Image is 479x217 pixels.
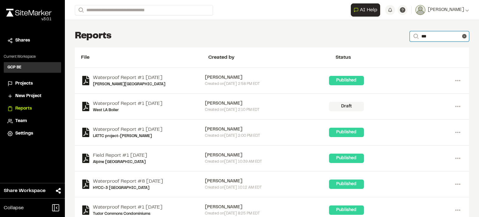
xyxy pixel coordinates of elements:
[329,76,364,85] div: Published
[93,178,163,185] a: Waterproof Report #8 [DATE]
[329,154,364,163] div: Published
[205,74,329,81] div: [PERSON_NAME]
[329,128,364,137] div: Published
[410,31,421,42] button: Search
[75,5,86,15] button: Search
[15,118,27,125] span: Team
[75,30,112,42] h1: Reports
[7,118,57,125] a: Team
[7,80,57,87] a: Projects
[205,185,329,190] div: Created on [DATE] 10:12 AM EDT
[205,152,329,159] div: [PERSON_NAME]
[6,9,51,17] img: rebrand.png
[329,180,364,189] div: Published
[15,93,41,100] span: New Project
[415,5,469,15] button: [PERSON_NAME]
[15,80,33,87] span: Projects
[7,37,57,44] a: Shares
[4,54,61,60] p: Current Workspace
[15,37,30,44] span: Shares
[7,105,57,112] a: Reports
[4,187,46,195] span: Share Workspace
[7,93,57,100] a: New Project
[205,211,329,216] div: Created on [DATE] 8:25 PM EDT
[93,81,165,87] a: [PERSON_NAME][GEOGRAPHIC_DATA]
[205,133,329,139] div: Created on [DATE] 2:00 PM EDT
[205,100,329,107] div: [PERSON_NAME]
[205,159,329,165] div: Created on [DATE] 10:39 AM EDT
[93,159,147,165] a: Alpine [GEOGRAPHIC_DATA]
[93,185,163,191] a: HYCC-3 [GEOGRAPHIC_DATA]
[93,107,162,113] a: West LA Boiler
[93,100,162,107] a: Waterproof Report #1 [DATE]
[93,74,165,81] a: Waterproof Report #1 [DATE]
[15,105,32,112] span: Reports
[93,126,162,133] a: Waterproof Report #1 [DATE]
[205,126,329,133] div: [PERSON_NAME]
[329,102,364,111] div: Draft
[93,204,162,211] a: Waterproof Report #1 [DATE]
[6,17,51,22] div: Oh geez...please don't...
[93,211,162,217] a: Tudor Commons Condominiums
[360,6,377,14] span: AI Help
[205,204,329,211] div: [PERSON_NAME]
[205,107,329,113] div: Created on [DATE] 2:10 PM EDT
[93,133,162,139] a: LATTC project-[PERSON_NAME]
[329,205,364,215] div: Published
[208,54,336,61] div: Created by
[4,204,24,212] span: Collapse
[7,130,57,137] a: Settings
[93,152,147,159] a: Field Report #1 [DATE]
[7,65,22,70] h3: GCP BE
[15,130,33,137] span: Settings
[351,3,380,17] button: Open AI Assistant
[81,54,208,61] div: File
[415,5,425,15] img: User
[351,3,383,17] div: Open AI Assistant
[336,54,463,61] div: Status
[428,7,464,13] span: [PERSON_NAME]
[462,34,467,38] button: Clear text
[205,178,329,185] div: [PERSON_NAME]
[205,81,329,87] div: Created on [DATE] 2:58 PM EDT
